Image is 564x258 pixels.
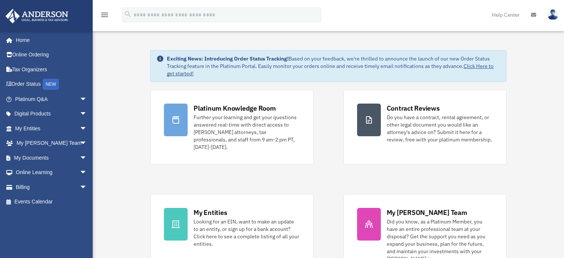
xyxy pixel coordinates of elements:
[343,90,507,164] a: Contract Reviews Do you have a contract, rental agreement, or other legal document you would like...
[3,9,70,23] img: Anderson Advisors Platinum Portal
[150,90,313,164] a: Platinum Knowledge Room Further your learning and get your questions answered real-time with dire...
[100,10,109,19] i: menu
[80,92,95,107] span: arrow_drop_down
[167,55,288,62] strong: Exciting News: Introducing Order Status Tracking!
[5,107,98,121] a: Digital Productsarrow_drop_down
[387,104,440,113] div: Contract Reviews
[5,165,98,180] a: Online Learningarrow_drop_down
[80,136,95,151] span: arrow_drop_down
[194,208,227,217] div: My Entities
[5,121,98,136] a: My Entitiesarrow_drop_down
[43,79,59,90] div: NEW
[80,180,95,195] span: arrow_drop_down
[5,150,98,165] a: My Documentsarrow_drop_down
[5,136,98,151] a: My [PERSON_NAME] Teamarrow_drop_down
[387,114,493,143] div: Do you have a contract, rental agreement, or other legal document you would like an attorney's ad...
[5,180,98,195] a: Billingarrow_drop_down
[167,63,494,77] a: Click Here to get started!
[547,9,558,20] img: User Pic
[100,13,109,19] a: menu
[194,218,300,248] div: Looking for an EIN, want to make an update to an entity, or sign up for a bank account? Click her...
[194,114,300,151] div: Further your learning and get your questions answered real-time with direct access to [PERSON_NAM...
[5,77,98,92] a: Order StatusNEW
[387,208,467,217] div: My [PERSON_NAME] Team
[5,92,98,107] a: Platinum Q&Aarrow_drop_down
[80,165,95,180] span: arrow_drop_down
[5,195,98,209] a: Events Calendar
[167,55,500,77] div: Based on your feedback, we're thrilled to announce the launch of our new Order Status Tracking fe...
[5,33,95,48] a: Home
[80,121,95,136] span: arrow_drop_down
[80,107,95,122] span: arrow_drop_down
[80,150,95,166] span: arrow_drop_down
[5,48,98,62] a: Online Ordering
[5,62,98,77] a: Tax Organizers
[194,104,276,113] div: Platinum Knowledge Room
[124,10,132,18] i: search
